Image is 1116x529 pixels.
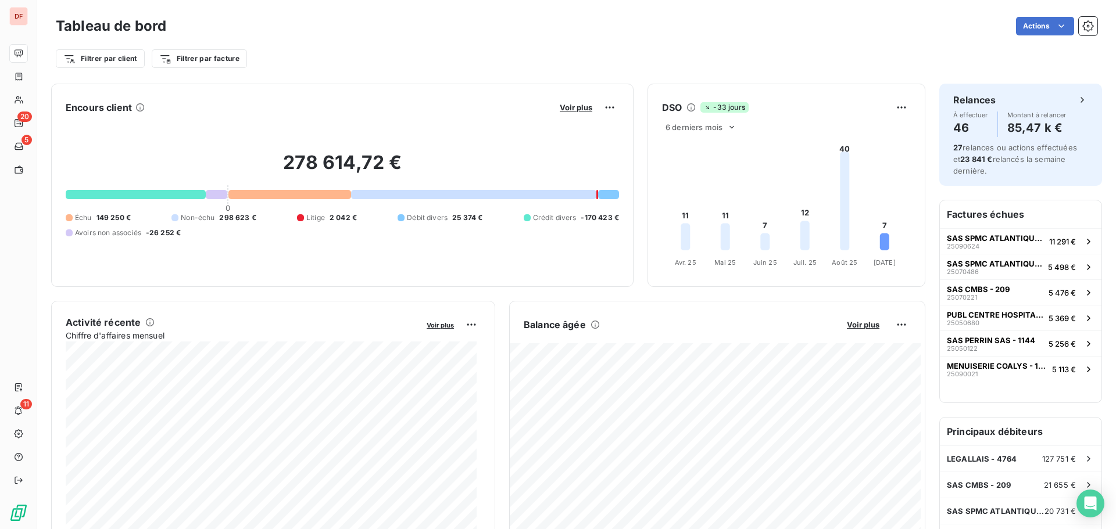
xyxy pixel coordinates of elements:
[714,258,736,267] tspan: Mai 25
[947,233,1045,243] span: SAS SPMC ATLANTIQUE - 110561
[330,213,357,223] span: 2 042 €
[843,319,883,330] button: Voir plus
[1045,506,1076,516] span: 20 731 €
[793,258,817,267] tspan: Juil. 25
[953,111,988,118] span: À effectuer
[662,100,682,114] h6: DSO
[947,243,979,250] span: 25090624
[1076,490,1104,517] div: Open Intercom Messenger
[947,294,977,301] span: 25070221
[1042,454,1076,463] span: 127 751 €
[56,49,145,68] button: Filtrer par client
[560,103,592,112] span: Voir plus
[953,93,996,107] h6: Relances
[66,315,141,329] h6: Activité récente
[1007,111,1067,118] span: Montant à relancer
[847,320,879,329] span: Voir plus
[75,213,92,223] span: Échu
[66,151,619,186] h2: 278 614,72 €
[947,361,1047,370] span: MENUISERIE COALYS - 111091
[753,258,777,267] tspan: Juin 25
[832,258,857,267] tspan: Août 25
[9,7,28,26] div: DF
[700,102,748,113] span: -33 jours
[1049,288,1076,297] span: 5 476 €
[17,111,32,122] span: 20
[581,213,619,223] span: -170 423 €
[152,49,247,68] button: Filtrer par facture
[960,154,992,164] span: 23 841 €
[947,506,1045,516] span: SAS SPMC ATLANTIQUE - 110561
[947,345,978,352] span: 25050122
[1052,365,1076,374] span: 5 113 €
[947,370,978,377] span: 25090021
[940,228,1101,254] button: SAS SPMC ATLANTIQUE - 1105612509062411 291 €
[452,213,482,223] span: 25 374 €
[96,213,131,223] span: 149 250 €
[181,213,214,223] span: Non-échu
[556,102,596,113] button: Voir plus
[953,118,988,137] h4: 46
[947,454,1017,463] span: LEGALLAIS - 4764
[940,330,1101,356] button: SAS PERRIN SAS - 1144250501225 256 €
[1048,262,1076,272] span: 5 498 €
[407,213,448,223] span: Débit divers
[953,143,963,152] span: 27
[940,418,1101,445] h6: Principaux débiteurs
[1016,17,1074,35] button: Actions
[533,213,577,223] span: Crédit divers
[947,336,1035,345] span: SAS PERRIN SAS - 1144
[1049,237,1076,246] span: 11 291 €
[1007,118,1067,137] h4: 85,47 k €
[1049,314,1076,323] span: 5 369 €
[146,228,181,238] span: -26 252 €
[66,100,132,114] h6: Encours client
[940,254,1101,279] button: SAS SPMC ATLANTIQUE - 110561250704865 498 €
[666,123,722,132] span: 6 derniers mois
[675,258,696,267] tspan: Avr. 25
[306,213,325,223] span: Litige
[947,310,1044,319] span: PUBL CENTRE HOSPITALIER [GEOGRAPHIC_DATA]
[940,279,1101,305] button: SAS CMBS - 209250702215 476 €
[940,305,1101,330] button: PUBL CENTRE HOSPITALIER [GEOGRAPHIC_DATA]250506805 369 €
[219,213,256,223] span: 298 623 €
[22,135,32,145] span: 5
[9,503,28,522] img: Logo LeanPay
[66,329,419,341] span: Chiffre d'affaires mensuel
[940,356,1101,382] button: MENUISERIE COALYS - 111091250900215 113 €
[1044,480,1076,490] span: 21 655 €
[947,480,1011,490] span: SAS CMBS - 209
[1049,339,1076,348] span: 5 256 €
[20,399,32,409] span: 11
[524,318,586,332] h6: Balance âgée
[226,203,230,213] span: 0
[874,258,896,267] tspan: [DATE]
[947,285,1010,294] span: SAS CMBS - 209
[953,143,1077,175] span: relances ou actions effectuées et relancés la semaine dernière.
[423,319,457,330] button: Voir plus
[940,200,1101,228] h6: Factures échues
[947,259,1043,268] span: SAS SPMC ATLANTIQUE - 110561
[75,228,141,238] span: Avoirs non associés
[947,319,979,326] span: 25050680
[56,16,166,37] h3: Tableau de bord
[947,268,979,275] span: 25070486
[427,321,454,329] span: Voir plus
